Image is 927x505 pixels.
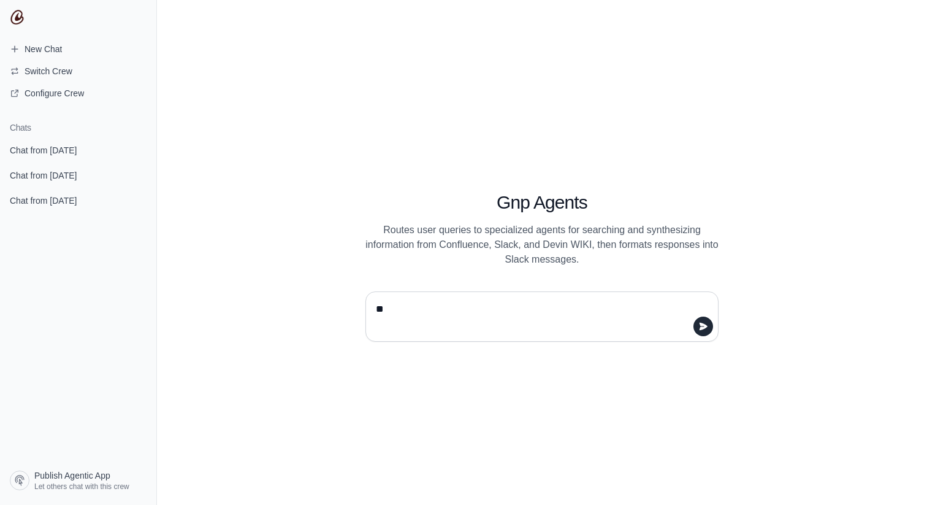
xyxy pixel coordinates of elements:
[5,189,151,212] a: Chat from [DATE]
[10,144,77,156] span: Chat from [DATE]
[5,61,151,81] button: Switch Crew
[10,10,25,25] img: CrewAI Logo
[25,43,62,55] span: New Chat
[34,482,129,492] span: Let others chat with this crew
[10,169,77,182] span: Chat from [DATE]
[5,466,151,495] a: Publish Agentic App Let others chat with this crew
[5,39,151,59] a: New Chat
[365,223,719,267] p: Routes user queries to specialized agents for searching and synthesizing information from Conflue...
[365,191,719,214] h1: Gnp Agents
[5,164,151,187] a: Chat from [DATE]
[5,83,151,103] a: Configure Crew
[5,139,151,161] a: Chat from [DATE]
[25,65,72,77] span: Switch Crew
[866,446,927,505] iframe: Chat Widget
[25,87,84,99] span: Configure Crew
[34,469,110,482] span: Publish Agentic App
[10,195,77,207] span: Chat from [DATE]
